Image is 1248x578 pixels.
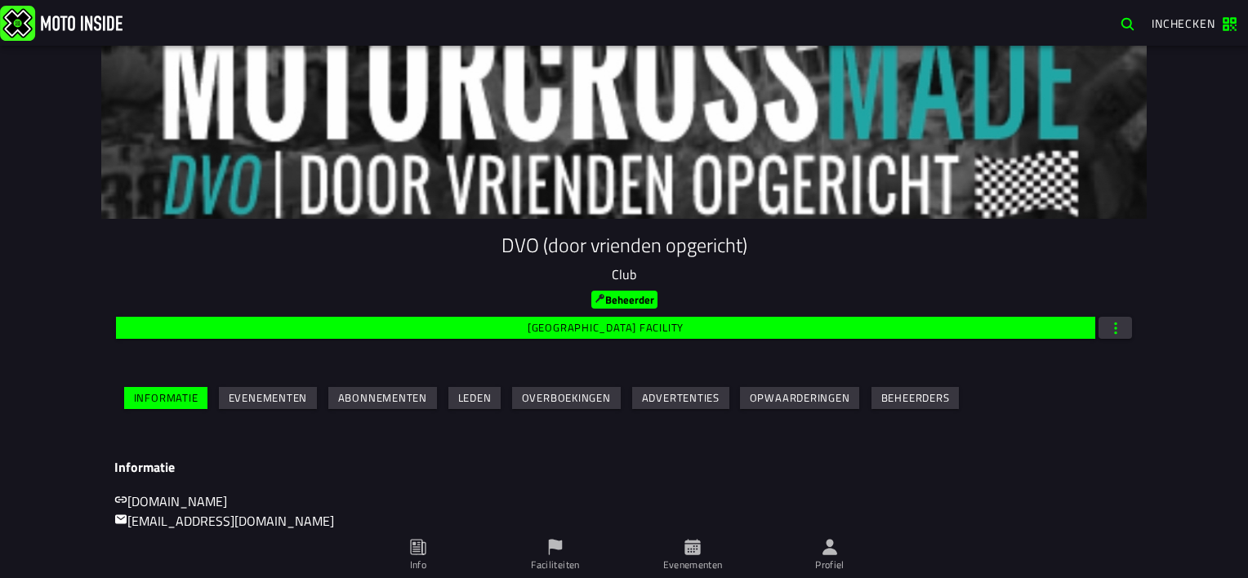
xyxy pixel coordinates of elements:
span: Inchecken [1152,15,1215,32]
ion-button: Evenementen [219,387,317,409]
ion-button: Abonnementen [328,387,437,409]
h1: DVO (door vrienden opgericht) [114,232,1134,258]
ion-button: Informatie [124,387,207,409]
a: Inchecken [1143,9,1245,37]
a: [DOMAIN_NAME] [114,491,227,511]
ion-label: Profiel [815,558,845,572]
ion-label: Info [410,558,426,572]
ion-button: Opwaarderingen [740,387,859,409]
ion-label: Faciliteiten [531,558,579,572]
ion-button: Advertenties [632,387,729,409]
ion-button: Leden [448,387,501,409]
ion-badge: Beheerder [591,291,657,309]
ion-button: Beheerders [871,387,959,409]
ion-button: [GEOGRAPHIC_DATA] facility [116,317,1095,339]
a: [EMAIL_ADDRESS][DOMAIN_NAME] [114,511,334,531]
ion-button: Overboekingen [512,387,621,409]
h3: Informatie [114,460,1134,475]
ion-label: Evenementen [663,558,723,572]
p: Club [114,265,1134,284]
